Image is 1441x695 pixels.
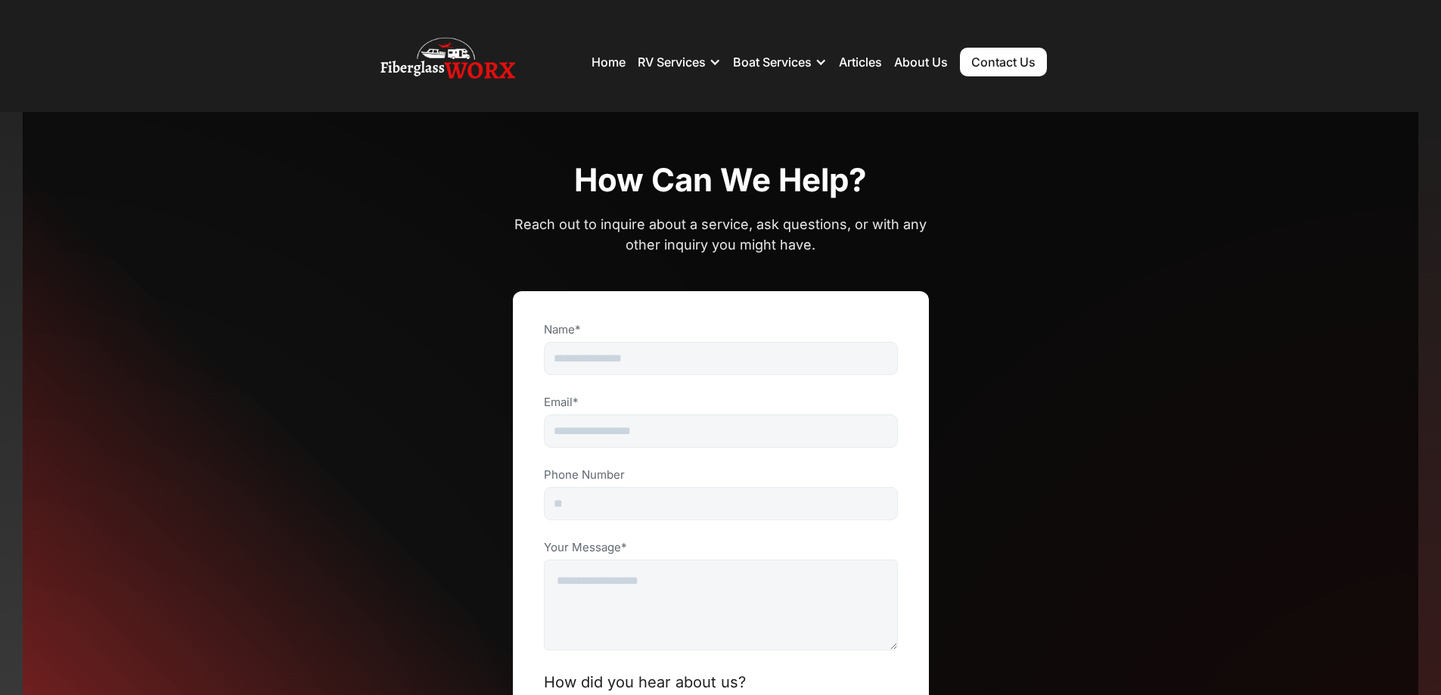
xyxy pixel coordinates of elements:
div: RV Services [638,39,721,85]
a: About Us [894,54,948,70]
a: Articles [839,54,882,70]
a: Contact Us [960,48,1047,76]
p: Reach out to inquire about a service, ask questions, or with any other inquiry you might have. [513,214,929,255]
label: Email* [544,395,898,410]
label: Name* [544,322,898,337]
h1: How can we help? [574,160,867,200]
a: Home [592,54,626,70]
div: How did you hear about us? [544,675,898,690]
div: Boat Services [733,39,827,85]
div: Boat Services [733,54,812,70]
label: Your Message* [544,540,898,555]
div: RV Services [638,54,706,70]
label: Phone Number [544,467,898,482]
img: Fiberglass WorX – RV Repair, RV Roof & RV Detailing [380,32,515,92]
